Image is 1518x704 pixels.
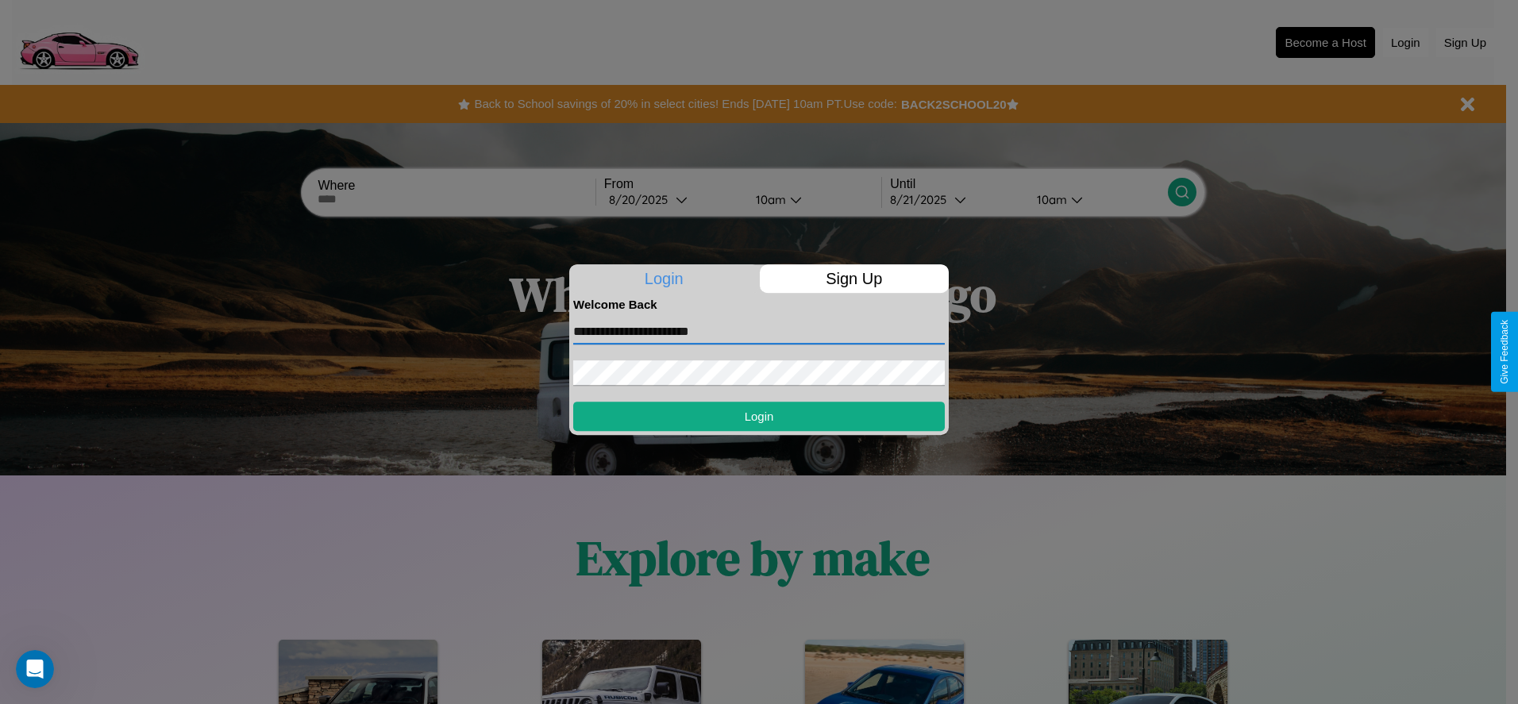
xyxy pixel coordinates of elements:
[760,264,950,293] p: Sign Up
[569,264,759,293] p: Login
[1499,320,1510,384] div: Give Feedback
[16,650,54,688] iframe: Intercom live chat
[573,402,945,431] button: Login
[573,298,945,311] h4: Welcome Back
